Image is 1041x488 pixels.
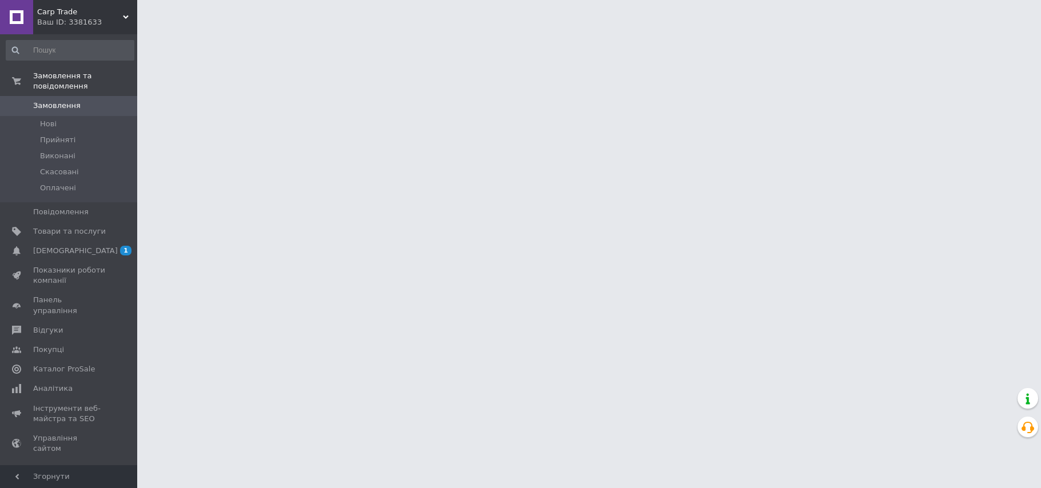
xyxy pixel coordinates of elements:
span: Carp Trade [37,7,123,17]
span: Інструменти веб-майстра та SEO [33,403,106,424]
span: 1 [120,246,131,255]
span: Оплачені [40,183,76,193]
span: Покупці [33,345,64,355]
span: Виконані [40,151,75,161]
input: Пошук [6,40,134,61]
span: Управління сайтом [33,433,106,454]
span: Каталог ProSale [33,364,95,374]
span: Прийняті [40,135,75,145]
span: Аналітика [33,383,73,394]
span: Замовлення [33,101,81,111]
span: Нові [40,119,57,129]
div: Ваш ID: 3381633 [37,17,137,27]
span: Відгуки [33,325,63,335]
span: Товари та послуги [33,226,106,237]
span: Замовлення та повідомлення [33,71,137,91]
span: Панель управління [33,295,106,315]
span: Повідомлення [33,207,89,217]
span: Показники роботи компанії [33,265,106,286]
span: Скасовані [40,167,79,177]
span: Гаманець компанії [33,463,106,483]
span: [DEMOGRAPHIC_DATA] [33,246,118,256]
